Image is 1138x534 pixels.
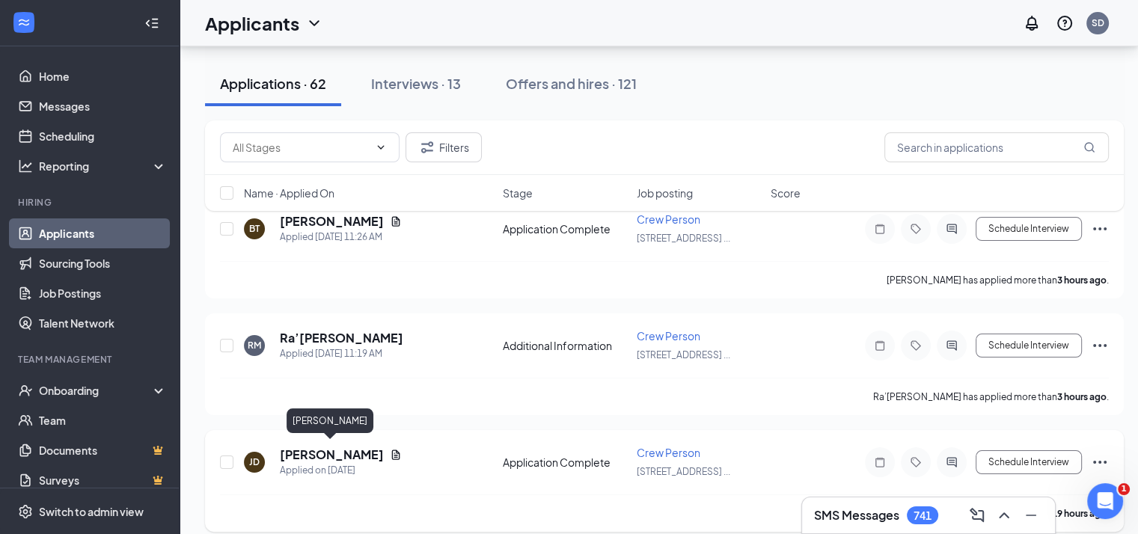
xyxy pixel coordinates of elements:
[287,408,373,433] div: [PERSON_NAME]
[249,222,260,235] div: BT
[39,504,144,519] div: Switch to admin view
[1057,391,1107,402] b: 3 hours ago
[249,455,260,468] div: JD
[992,503,1016,527] button: ChevronUp
[976,334,1082,357] button: Schedule Interview
[907,340,925,352] svg: Tag
[965,503,989,527] button: ComposeMessage
[18,159,33,174] svg: Analysis
[943,223,961,235] svg: ActiveChat
[814,507,899,524] h3: SMS Messages
[39,383,154,398] div: Onboarding
[976,450,1082,474] button: Schedule Interview
[280,346,403,361] div: Applied [DATE] 11:19 AM
[887,274,1109,286] p: [PERSON_NAME] has applied more than .
[248,339,261,352] div: RM
[39,159,168,174] div: Reporting
[280,446,384,463] h5: [PERSON_NAME]
[943,340,961,352] svg: ActiveChat
[39,308,167,338] a: Talent Network
[305,14,323,32] svg: ChevronDown
[1087,483,1123,519] iframe: Intercom live chat
[39,278,167,308] a: Job Postings
[16,15,31,30] svg: WorkstreamLogo
[914,509,931,522] div: 741
[220,74,326,93] div: Applications · 62
[884,132,1109,162] input: Search in applications
[637,233,730,244] span: [STREET_ADDRESS] ...
[205,10,299,36] h1: Applicants
[144,16,159,31] svg: Collapse
[506,74,637,93] div: Offers and hires · 121
[280,330,403,346] h5: Ra’[PERSON_NAME]
[18,383,33,398] svg: UserCheck
[371,74,461,93] div: Interviews · 13
[375,141,387,153] svg: ChevronDown
[280,230,402,245] div: Applied [DATE] 11:26 AM
[406,132,482,162] button: Filter Filters
[503,455,628,470] div: Application Complete
[39,121,167,151] a: Scheduling
[39,435,167,465] a: DocumentsCrown
[1022,506,1040,524] svg: Minimize
[907,223,925,235] svg: Tag
[39,405,167,435] a: Team
[1052,508,1107,519] b: 19 hours ago
[1091,337,1109,355] svg: Ellipses
[1019,503,1043,527] button: Minimize
[976,217,1082,241] button: Schedule Interview
[637,466,730,477] span: [STREET_ADDRESS] ...
[637,349,730,360] span: [STREET_ADDRESS] ...
[418,138,436,156] svg: Filter
[1091,453,1109,471] svg: Ellipses
[503,185,533,200] span: Stage
[39,61,167,91] a: Home
[1091,220,1109,238] svg: Ellipses
[390,449,402,461] svg: Document
[771,185,801,200] span: Score
[503,221,628,236] div: Application Complete
[873,390,1109,403] p: Ra’[PERSON_NAME] has applied more than .
[637,329,700,343] span: Crew Person
[39,248,167,278] a: Sourcing Tools
[39,91,167,121] a: Messages
[18,353,164,366] div: Team Management
[1092,16,1104,29] div: SD
[943,456,961,468] svg: ActiveChat
[1083,141,1095,153] svg: MagnifyingGlass
[39,465,167,495] a: SurveysCrown
[39,218,167,248] a: Applicants
[995,506,1013,524] svg: ChevronUp
[871,223,889,235] svg: Note
[871,456,889,468] svg: Note
[18,196,164,209] div: Hiring
[871,340,889,352] svg: Note
[1023,14,1041,32] svg: Notifications
[244,185,334,200] span: Name · Applied On
[503,338,628,353] div: Additional Information
[968,506,986,524] svg: ComposeMessage
[637,185,693,200] span: Job posting
[1057,274,1107,286] b: 3 hours ago
[1118,483,1130,495] span: 1
[637,446,700,459] span: Crew Person
[233,139,369,156] input: All Stages
[907,456,925,468] svg: Tag
[280,463,402,478] div: Applied on [DATE]
[18,504,33,519] svg: Settings
[1056,14,1074,32] svg: QuestionInfo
